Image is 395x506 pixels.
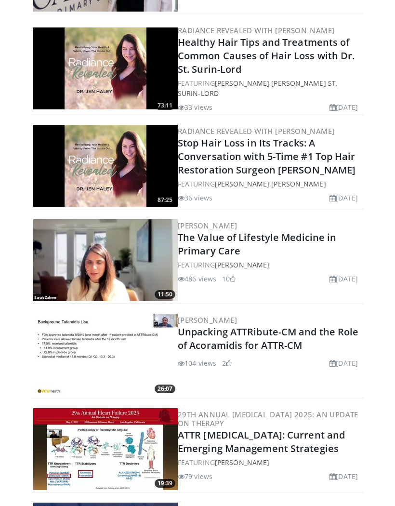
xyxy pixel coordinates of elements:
[155,196,175,204] span: 87:25
[178,410,358,428] a: 29th Annual [MEDICAL_DATA] 2025: An Update on Therapy
[178,325,359,352] a: Unpacking ATTRibute-CM and the Role of Acoramidis for ATTR-CM
[33,219,178,301] img: e83bce7a-e4fa-40a3-bdcd-2235167aef35.300x170_q85_crop-smart_upscale.jpg
[155,385,175,393] span: 26:07
[33,408,178,490] img: 05fd2898-c84c-4314-991e-a0064e6ccf7f.300x170_q85_crop-smart_upscale.jpg
[33,27,178,109] img: 2d311b56-3b02-4ebd-963d-18ed92a64971.300x170_q85_crop-smart_upscale.jpg
[33,27,178,109] a: 73:11
[215,458,269,467] a: [PERSON_NAME]
[33,408,178,490] a: 19:39
[178,79,338,98] a: [PERSON_NAME] St. Surin-Lord
[329,274,358,284] li: [DATE]
[215,260,269,269] a: [PERSON_NAME]
[178,471,212,481] li: 79 views
[33,314,178,396] a: 26:07
[178,36,355,76] a: Healthy Hair Tips and Treatments of Common Causes of Hair Loss with Dr. St. Surin-Lord
[178,179,362,189] div: FEATURING ,
[178,126,334,136] a: Radiance Revealed with [PERSON_NAME]
[155,479,175,488] span: 19:39
[178,274,216,284] li: 486 views
[271,179,326,188] a: [PERSON_NAME]
[33,125,178,207] img: eeaf2c47-555b-4b73-9b12-92221d0fc33d.300x170_q85_crop-smart_upscale.jpg
[155,101,175,110] span: 73:11
[155,290,175,299] span: 11:50
[215,179,269,188] a: [PERSON_NAME]
[33,314,178,396] img: b3da66d0-b559-4735-bf42-6710ddf4565d.300x170_q85_crop-smart_upscale.jpg
[178,260,362,270] div: FEATURING
[329,193,358,203] li: [DATE]
[178,315,237,325] a: [PERSON_NAME]
[222,274,236,284] li: 10
[178,78,362,98] div: FEATURING ,
[178,428,345,455] a: ATTR [MEDICAL_DATA]: Current and Emerging Management Strategies
[178,221,237,230] a: [PERSON_NAME]
[178,102,212,112] li: 33 views
[178,26,334,35] a: Radiance Revealed with [PERSON_NAME]
[33,219,178,301] a: 11:50
[178,358,216,368] li: 104 views
[178,457,362,467] div: FEATURING
[33,125,178,207] a: 87:25
[178,193,212,203] li: 36 views
[178,136,355,176] a: Stop Hair Loss in Its Tracks: A Conversation with 5-Time #1 Top Hair Restoration Surgeon [PERSON_...
[215,79,269,88] a: [PERSON_NAME]
[329,358,358,368] li: [DATE]
[329,102,358,112] li: [DATE]
[222,358,232,368] li: 2
[178,231,336,257] a: The Value of Lifestyle Medicine in Primary Care
[329,471,358,481] li: [DATE]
